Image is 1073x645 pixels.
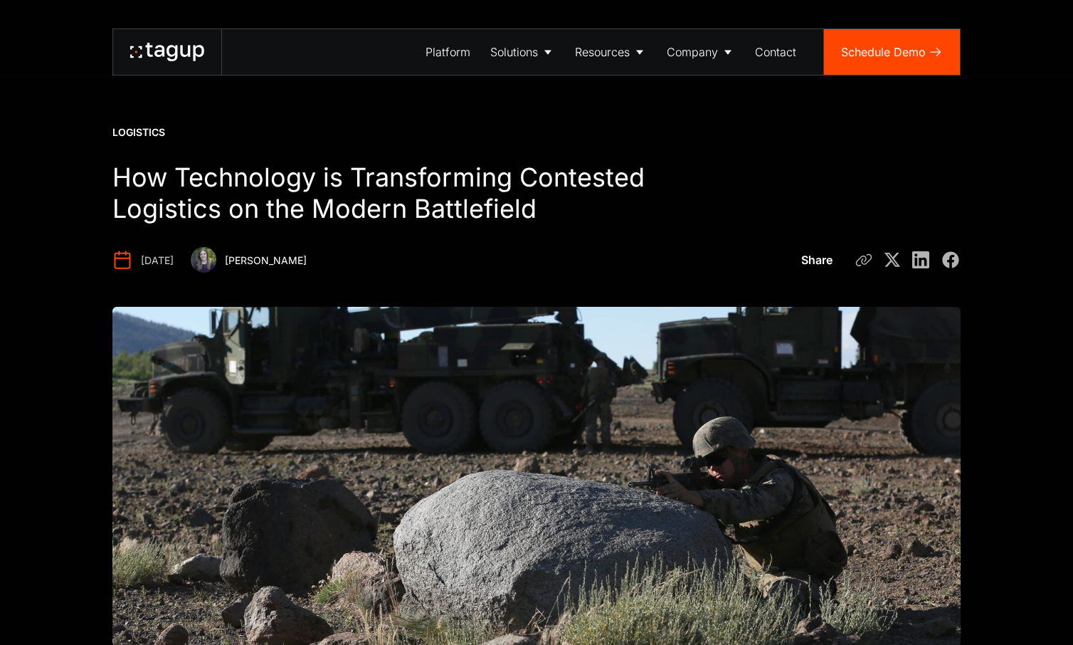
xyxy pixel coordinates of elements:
a: Schedule Demo [824,29,960,75]
div: Resources [575,43,630,61]
div: [DATE] [141,253,174,268]
div: Schedule Demo [841,43,926,61]
img: Nicole Laskowski [191,247,216,273]
div: Contact [755,43,796,61]
a: Contact [745,29,806,75]
div: Logistics [112,125,165,140]
a: Company [657,29,745,75]
div: [PERSON_NAME] [225,253,307,268]
a: Platform [416,29,480,75]
h1: How Technology is Transforming Contested Logistics on the Modern Battlefield [112,162,677,225]
a: Solutions [480,29,565,75]
div: Solutions [490,43,538,61]
div: Share [801,251,832,268]
a: Resources [565,29,657,75]
div: Platform [425,43,470,61]
div: Company [667,43,718,61]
